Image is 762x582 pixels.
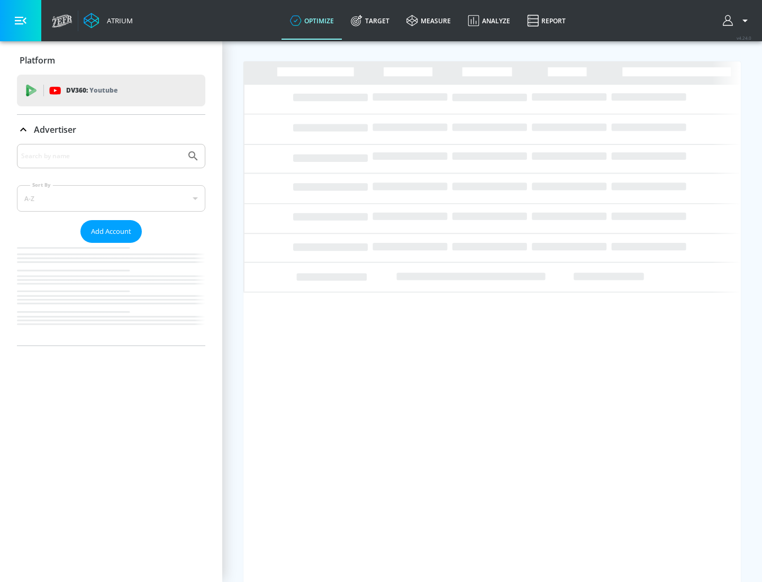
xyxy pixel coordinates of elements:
[21,149,182,163] input: Search by name
[17,75,205,106] div: DV360: Youtube
[459,2,519,40] a: Analyze
[89,85,117,96] p: Youtube
[103,16,133,25] div: Atrium
[30,181,53,188] label: Sort By
[66,85,117,96] p: DV360:
[519,2,574,40] a: Report
[17,115,205,144] div: Advertiser
[20,54,55,66] p: Platform
[342,2,398,40] a: Target
[34,124,76,135] p: Advertiser
[17,185,205,212] div: A-Z
[398,2,459,40] a: measure
[17,144,205,345] div: Advertiser
[17,243,205,345] nav: list of Advertiser
[80,220,142,243] button: Add Account
[17,46,205,75] div: Platform
[84,13,133,29] a: Atrium
[91,225,131,238] span: Add Account
[282,2,342,40] a: optimize
[737,35,751,41] span: v 4.24.0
